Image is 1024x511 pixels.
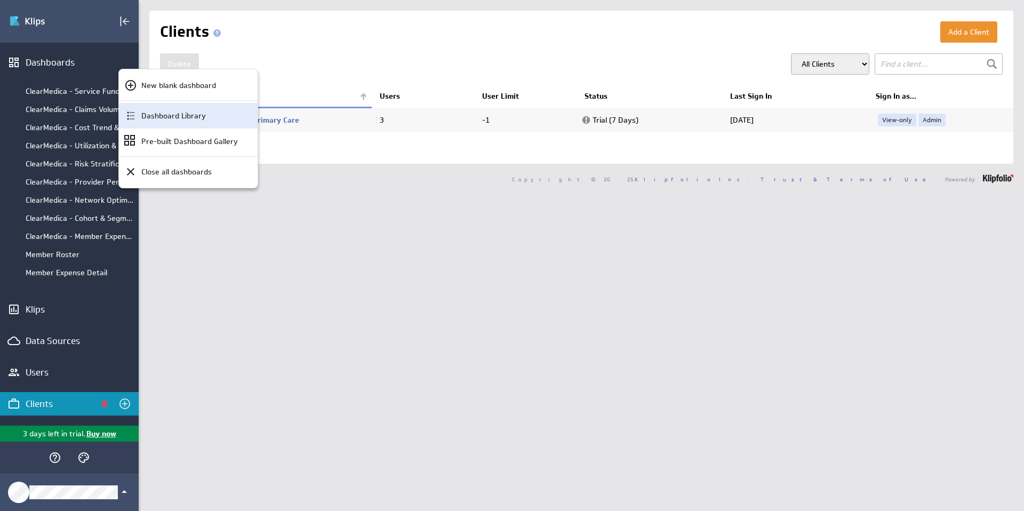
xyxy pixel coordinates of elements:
[119,159,258,185] div: Close all dashboards
[141,80,216,91] p: New blank dashboard
[119,129,258,154] div: Pre-built Dashboard Gallery
[141,136,238,147] p: Pre-built Dashboard Gallery
[141,110,206,122] p: Dashboard Library
[141,166,212,178] p: Close all dashboards
[119,103,258,129] div: Dashboard Library
[119,73,258,98] div: New blank dashboard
